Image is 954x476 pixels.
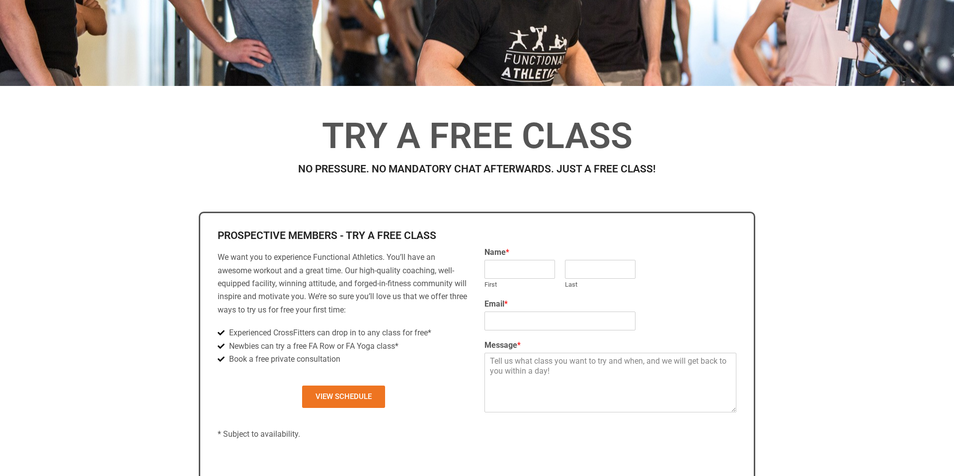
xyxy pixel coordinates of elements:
label: Last [565,281,636,289]
span: Experienced CrossFitters can drop in to any class for free* [227,326,431,339]
label: Name [484,247,736,258]
p: We want you to experience Functional Athletics. You’ll have an awesome workout and a great time. ... [218,251,470,317]
span: Newbies can try a free FA Row or FA Yoga class* [227,340,398,353]
h2: No Pressure. No Mandatory Chat Afterwards. Just a Free Class! [201,164,753,174]
label: Message [484,340,736,351]
p: * Subject to availability. [218,428,470,441]
span: View Schedule [316,393,372,400]
label: Email [484,299,736,310]
span: Book a free private consultation [227,353,340,366]
label: First [484,281,555,289]
h1: Try a Free Class [201,118,753,154]
h2: Prospective Members - Try a Free Class [218,231,470,241]
a: View Schedule [302,386,385,408]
